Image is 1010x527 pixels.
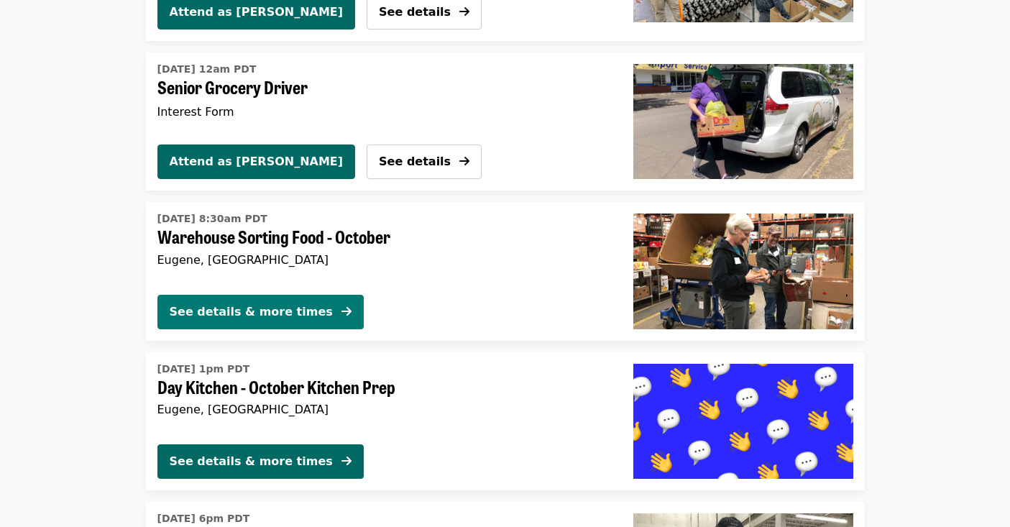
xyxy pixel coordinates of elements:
[157,105,234,119] span: Interest Form
[146,352,865,490] a: See details for "Day Kitchen - October Kitchen Prep"
[170,453,333,470] div: See details & more times
[157,211,267,226] time: [DATE] 8:30am PDT
[157,362,250,377] time: [DATE] 1pm PDT
[633,364,853,479] img: Day Kitchen - October Kitchen Prep organized by FOOD For Lane County
[157,253,610,267] div: Eugene, [GEOGRAPHIC_DATA]
[157,444,364,479] button: See details & more times
[170,4,344,21] span: Attend as [PERSON_NAME]
[341,454,352,468] i: arrow-right icon
[157,77,599,98] span: Senior Grocery Driver
[341,305,352,319] i: arrow-right icon
[633,64,853,179] img: Senior Grocery Driver organized by FOOD For Lane County
[622,52,865,191] a: Senior Grocery Driver
[459,5,469,19] i: arrow-right icon
[157,511,250,526] time: [DATE] 6pm PDT
[157,145,356,179] button: Attend as [PERSON_NAME]
[367,145,482,179] button: See details
[379,5,451,19] span: See details
[379,155,451,168] span: See details
[633,214,853,329] img: Warehouse Sorting Food - October organized by FOOD For Lane County
[170,303,333,321] div: See details & more times
[157,295,364,329] button: See details & more times
[157,403,610,416] div: Eugene, [GEOGRAPHIC_DATA]
[146,202,865,340] a: See details for "Warehouse Sorting Food - October"
[157,62,257,77] time: [DATE] 12am PDT
[157,58,599,127] a: See details for "Senior Grocery Driver"
[157,377,610,398] span: Day Kitchen - October Kitchen Prep
[170,153,344,170] span: Attend as [PERSON_NAME]
[459,155,469,168] i: arrow-right icon
[157,226,610,247] span: Warehouse Sorting Food - October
